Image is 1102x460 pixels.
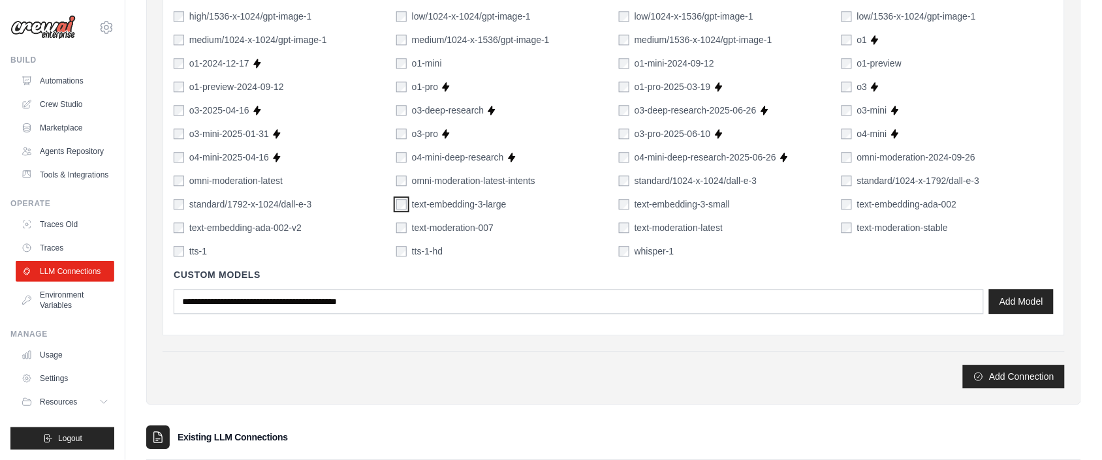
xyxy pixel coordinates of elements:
[10,55,114,65] div: Build
[635,80,711,93] label: o1-pro-2025-03-19
[842,176,852,186] input: standard/1024-x-1792/dall-e-3
[412,151,504,164] label: o4-mini-deep-research
[174,129,184,139] input: o3-mini-2025-01-31
[412,245,443,258] label: tts-1-hd
[174,199,184,209] input: standard/1792-x-1024/dall-e-3
[16,214,114,235] a: Traces Old
[412,174,535,187] label: omni-moderation-latest-intents
[396,129,407,139] input: o3-pro
[412,104,484,117] label: o3-deep-research
[174,152,184,162] input: o4-mini-2025-04-16
[174,58,184,69] input: o1-2024-12-17
[189,104,249,117] label: o3-2025-04-16
[189,174,283,187] label: omni-moderation-latest
[842,129,852,139] input: o4-mini
[857,198,957,211] label: text-embedding-ada-002
[174,246,184,256] input: tts-1
[857,127,887,140] label: o4-mini
[619,152,629,162] input: o4-mini-deep-research-2025-06-26
[10,427,114,450] button: Logout
[16,284,114,316] a: Environment Variables
[635,33,772,46] label: medium/1536-x-1024/gpt-image-1
[396,222,407,233] input: text-moderation-007
[174,105,184,115] input: o3-2025-04-16
[963,365,1065,388] button: Add Connection
[635,127,711,140] label: o3-pro-2025-06-10
[10,329,114,339] div: Manage
[619,105,629,115] input: o3-deep-research-2025-06-26
[635,151,776,164] label: o4-mini-deep-research-2025-06-26
[857,10,976,23] label: low/1536-x-1024/gpt-image-1
[40,397,77,407] span: Resources
[635,10,753,23] label: low/1024-x-1536/gpt-image-1
[412,198,507,211] label: text-embedding-3-large
[635,221,723,234] label: text-moderation-latest
[635,198,730,211] label: text-embedding-3-small
[842,152,852,162] input: omni-moderation-2024-09-26
[174,11,184,22] input: high/1536-x-1024/gpt-image-1
[16,94,114,115] a: Crew Studio
[412,10,531,23] label: low/1024-x-1024/gpt-image-1
[178,431,288,444] h3: Existing LLM Connections
[189,198,312,211] label: standard/1792-x-1024/dall-e-3
[396,11,407,22] input: low/1024-x-1024/gpt-image-1
[857,174,980,187] label: standard/1024-x-1792/dall-e-3
[189,80,284,93] label: o1-preview-2024-09-12
[857,151,975,164] label: omni-moderation-2024-09-26
[396,35,407,45] input: medium/1024-x-1536/gpt-image-1
[396,82,407,92] input: o1-pro
[58,433,82,444] span: Logout
[189,10,312,23] label: high/1536-x-1024/gpt-image-1
[174,176,184,186] input: omni-moderation-latest
[842,222,852,233] input: text-moderation-stable
[842,199,852,209] input: text-embedding-ada-002
[16,141,114,162] a: Agents Repository
[412,33,550,46] label: medium/1024-x-1536/gpt-image-1
[412,57,442,70] label: o1-mini
[10,15,76,40] img: Logo
[174,268,1054,281] h4: Custom Models
[396,246,407,256] input: tts-1-hd
[842,105,852,115] input: o3-mini
[189,127,269,140] label: o3-mini-2025-01-31
[619,35,629,45] input: medium/1536-x-1024/gpt-image-1
[396,176,407,186] input: omni-moderation-latest-intents
[989,289,1054,314] button: Add Model
[619,222,629,233] input: text-moderation-latest
[842,58,852,69] input: o1-preview
[842,11,852,22] input: low/1536-x-1024/gpt-image-1
[16,391,114,412] button: Resources
[842,35,852,45] input: o1
[619,82,629,92] input: o1-pro-2025-03-19
[857,80,868,93] label: o3
[635,57,714,70] label: o1-mini-2024-09-12
[189,245,207,258] label: tts-1
[16,261,114,282] a: LLM Connections
[857,221,948,234] label: text-moderation-stable
[857,104,887,117] label: o3-mini
[189,221,302,234] label: text-embedding-ada-002-v2
[635,104,757,117] label: o3-deep-research-2025-06-26
[635,174,757,187] label: standard/1024-x-1024/dall-e-3
[619,58,629,69] input: o1-mini-2024-09-12
[189,151,269,164] label: o4-mini-2025-04-16
[396,199,407,209] input: text-embedding-3-large
[619,199,629,209] input: text-embedding-3-small
[396,152,407,162] input: o4-mini-deep-research
[619,246,629,256] input: whisper-1
[16,164,114,185] a: Tools & Integrations
[16,70,114,91] a: Automations
[189,57,249,70] label: o1-2024-12-17
[16,345,114,365] a: Usage
[412,127,438,140] label: o3-pro
[396,58,407,69] input: o1-mini
[857,57,902,70] label: o1-preview
[619,176,629,186] input: standard/1024-x-1024/dall-e-3
[412,221,494,234] label: text-moderation-007
[16,368,114,389] a: Settings
[189,33,327,46] label: medium/1024-x-1024/gpt-image-1
[857,33,868,46] label: o1
[635,245,674,258] label: whisper-1
[174,35,184,45] input: medium/1024-x-1024/gpt-image-1
[16,117,114,138] a: Marketplace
